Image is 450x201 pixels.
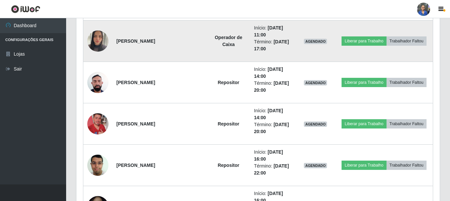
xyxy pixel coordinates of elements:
[342,119,386,128] button: Liberar para Trabalho
[218,163,239,168] strong: Repositor
[304,80,327,85] span: AGENDADO
[304,163,327,168] span: AGENDADO
[254,66,292,80] li: Início:
[87,151,108,179] img: 1602822418188.jpeg
[342,36,386,46] button: Liberar para Trabalho
[254,25,283,37] time: [DATE] 11:00
[218,121,239,126] strong: Repositor
[254,107,292,121] li: Início:
[254,149,283,162] time: [DATE] 16:00
[218,80,239,85] strong: Repositor
[87,27,108,55] img: 1752849373591.jpeg
[254,38,292,52] li: Término:
[254,121,292,135] li: Término:
[254,80,292,94] li: Término:
[387,161,427,170] button: Trabalhador Faltou
[87,105,108,143] img: 1741878920639.jpeg
[304,122,327,127] span: AGENDADO
[116,80,155,85] strong: [PERSON_NAME]
[215,35,242,47] strong: Operador de Caixa
[387,78,427,87] button: Trabalhador Faltou
[116,38,155,44] strong: [PERSON_NAME]
[342,78,386,87] button: Liberar para Trabalho
[304,39,327,44] span: AGENDADO
[342,161,386,170] button: Liberar para Trabalho
[87,68,108,96] img: 1712425496230.jpeg
[254,163,292,176] li: Término:
[254,25,292,38] li: Início:
[11,5,40,13] img: CoreUI Logo
[254,108,283,120] time: [DATE] 14:00
[254,149,292,163] li: Início:
[116,121,155,126] strong: [PERSON_NAME]
[116,163,155,168] strong: [PERSON_NAME]
[387,36,427,46] button: Trabalhador Faltou
[254,67,283,79] time: [DATE] 14:00
[387,119,427,128] button: Trabalhador Faltou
